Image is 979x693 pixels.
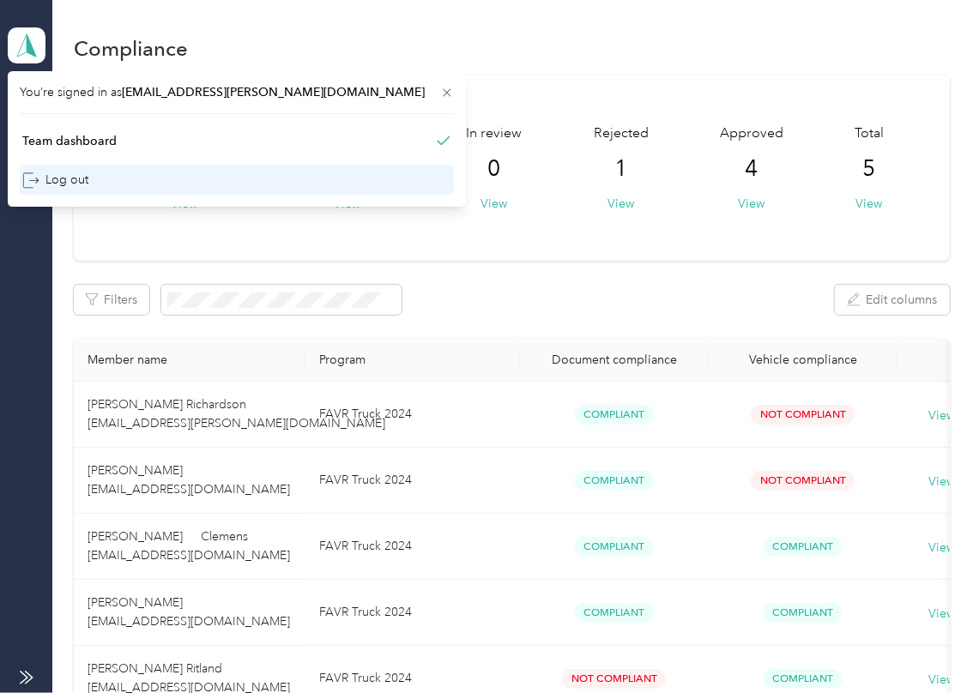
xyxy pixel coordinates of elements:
button: Edit columns [835,285,950,315]
button: View [738,195,764,213]
div: Vehicle compliance [722,353,884,367]
span: Compliant [575,537,654,557]
span: 4 [745,155,758,183]
span: 5 [862,155,875,183]
div: Team dashboard [22,132,117,150]
span: Not Compliant [751,471,855,491]
button: View [607,195,634,213]
div: Log out [22,171,88,189]
span: Not Compliant [562,669,666,689]
iframe: Everlance-gr Chat Button Frame [883,597,979,693]
span: Approved [720,124,783,144]
span: Compliant [575,603,654,623]
span: Compliant [575,405,654,425]
button: Filters [74,285,149,315]
span: 1 [614,155,627,183]
td: FAVR Truck 2024 [305,448,520,514]
td: FAVR Truck 2024 [305,382,520,448]
span: Total [855,124,884,144]
span: You’re signed in as [20,83,454,101]
span: [PERSON_NAME] Richardson [EMAIL_ADDRESS][PERSON_NAME][DOMAIN_NAME] [88,397,385,431]
span: [PERSON_NAME] [EMAIL_ADDRESS][DOMAIN_NAME] [88,595,290,629]
span: Compliant [764,537,843,557]
span: [PERSON_NAME] Clemens [EMAIL_ADDRESS][DOMAIN_NAME] [88,529,290,563]
button: View [481,195,508,213]
td: FAVR Truck 2024 [305,514,520,580]
span: Compliant [575,471,654,491]
span: Compliant [764,603,843,623]
div: Document compliance [534,353,695,367]
span: Compliant [764,669,843,689]
td: FAVR Truck 2024 [305,580,520,646]
span: [PERSON_NAME] [EMAIL_ADDRESS][DOMAIN_NAME] [88,463,290,497]
span: In review [467,124,523,144]
span: 0 [488,155,501,183]
span: [EMAIL_ADDRESS][PERSON_NAME][DOMAIN_NAME] [122,85,425,99]
button: View [855,195,882,213]
th: Member name [74,339,305,382]
span: Rejected [594,124,649,144]
h1: Compliance [74,39,188,57]
span: Not Compliant [751,405,855,425]
th: Program [305,339,520,382]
